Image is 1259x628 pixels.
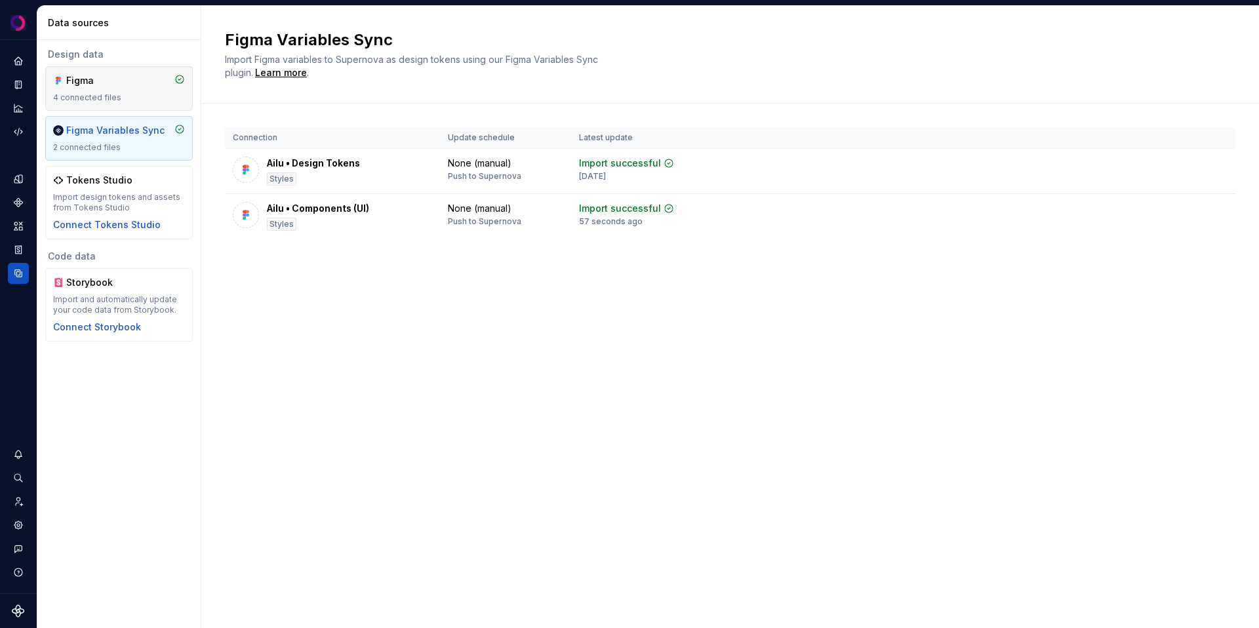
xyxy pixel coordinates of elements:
a: Tokens StudioImport design tokens and assets from Tokens StudioConnect Tokens Studio [45,166,193,239]
span: . [253,68,309,78]
div: Push to Supernova [448,171,521,182]
div: 57 seconds ago [579,216,643,227]
div: Ailu • Components (UI) [267,202,369,215]
a: Figma4 connected files [45,66,193,111]
svg: Supernova Logo [12,604,25,618]
a: Components [8,192,29,213]
div: 4 connected files [53,92,185,103]
button: Contact support [8,538,29,559]
div: Styles [267,172,296,186]
button: Search ⌘K [8,467,29,488]
a: Invite team [8,491,29,512]
a: StorybookImport and automatically update your code data from Storybook.Connect Storybook [45,268,193,342]
div: Figma Variables Sync [66,124,165,137]
a: Documentation [8,74,29,95]
div: Import design tokens and assets from Tokens Studio [53,192,185,213]
div: [DATE] [579,171,606,182]
a: Storybook stories [8,239,29,260]
div: Push to Supernova [448,216,521,227]
div: Import successful [579,157,661,170]
div: None (manual) [448,202,511,215]
th: Latest update [571,127,708,149]
div: 2 connected files [53,142,185,153]
div: Design data [45,48,193,61]
a: Learn more [255,66,307,79]
div: None (manual) [448,157,511,170]
div: Tokens Studio [66,174,132,187]
div: Import successful [579,202,661,215]
a: Settings [8,515,29,536]
div: Styles [267,218,296,231]
div: Ailu • Design Tokens [267,157,360,170]
th: Connection [225,127,440,149]
div: Storybook [66,276,129,289]
div: Code data [45,250,193,263]
img: ba6fafce-f1d4-4108-a56b-ef24082c2a5d.png [10,15,26,31]
button: Notifications [8,444,29,465]
th: Update schedule [440,127,571,149]
button: Connect Tokens Studio [53,218,161,231]
span: Import Figma variables to Supernova as design tokens using our Figma Variables Sync plugin. [225,54,601,78]
a: Design tokens [8,168,29,189]
button: Connect Storybook [53,321,141,334]
a: Figma Variables Sync2 connected files [45,116,193,161]
a: Code automation [8,121,29,142]
a: Home [8,50,29,71]
div: Figma [66,74,129,87]
a: Data sources [8,263,29,284]
div: Data sources [48,16,195,29]
h2: Figma Variables Sync [225,29,1220,50]
div: Import and automatically update your code data from Storybook. [53,294,185,315]
a: Analytics [8,98,29,119]
a: Assets [8,216,29,237]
